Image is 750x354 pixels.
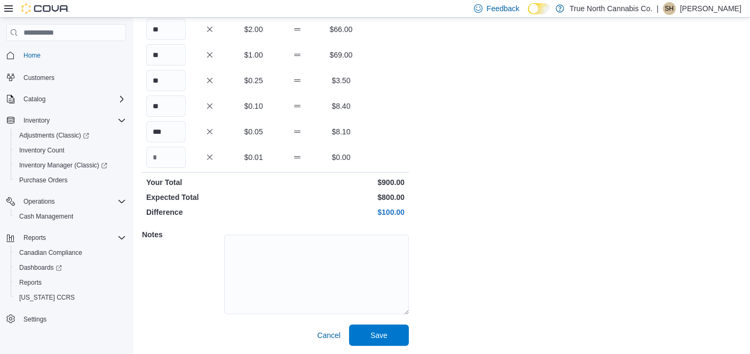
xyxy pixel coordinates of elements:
span: Adjustments (Classic) [15,129,126,142]
span: Inventory Manager (Classic) [15,159,126,172]
a: Adjustments (Classic) [15,129,93,142]
button: Inventory Count [11,143,130,158]
a: Canadian Compliance [15,246,86,259]
span: Canadian Compliance [15,246,126,259]
p: $0.10 [234,101,273,111]
div: Sherry Harrison [663,2,676,15]
span: Save [370,330,388,341]
span: Catalog [19,93,126,106]
span: Operations [19,195,126,208]
button: Cancel [313,325,345,346]
button: Operations [2,194,130,209]
a: [US_STATE] CCRS [15,291,79,304]
p: $2.00 [234,24,273,35]
img: Cova [21,3,69,14]
span: Inventory [19,114,126,127]
span: Purchase Orders [19,176,68,184]
span: Reports [19,231,126,244]
span: Adjustments (Classic) [19,131,89,140]
p: $8.40 [321,101,361,111]
a: Dashboards [15,261,66,274]
a: Inventory Count [15,144,69,157]
a: Settings [19,313,51,326]
button: Purchase Orders [11,173,130,188]
button: Customers [2,69,130,85]
span: [US_STATE] CCRS [19,293,75,302]
span: Reports [15,276,126,289]
input: Quantity [146,147,186,168]
span: Settings [19,312,126,326]
span: Home [23,51,41,60]
p: $1.00 [234,50,273,60]
input: Dark Mode [528,3,550,14]
p: Your Total [146,177,273,188]
span: Settings [23,315,46,324]
p: $0.01 [234,152,273,163]
p: $69.00 [321,50,361,60]
span: Operations [23,197,55,206]
span: Purchase Orders [15,174,126,187]
span: Inventory Count [19,146,65,155]
p: $8.10 [321,126,361,137]
span: Dashboards [19,263,62,272]
button: Save [349,325,409,346]
input: Quantity [146,19,186,40]
p: | [657,2,659,15]
a: Inventory Manager (Classic) [11,158,130,173]
p: $66.00 [321,24,361,35]
p: $0.00 [321,152,361,163]
p: Difference [146,207,273,218]
span: Inventory [23,116,50,125]
a: Home [19,49,45,62]
p: $0.25 [234,75,273,86]
button: Inventory [2,113,130,128]
a: Dashboards [11,260,130,275]
span: Home [19,49,126,62]
p: $100.00 [278,207,405,218]
span: Inventory Count [15,144,126,157]
button: Settings [2,311,130,327]
a: Purchase Orders [15,174,72,187]
span: Dashboards [15,261,126,274]
button: Canadian Compliance [11,245,130,260]
p: $900.00 [278,177,405,188]
span: Customers [19,70,126,84]
a: Reports [15,276,46,289]
button: Inventory [19,114,54,127]
span: Feedback [487,3,519,14]
span: Reports [19,278,42,287]
span: Cash Management [19,212,73,221]
button: Catalog [19,93,50,106]
button: [US_STATE] CCRS [11,290,130,305]
button: Reports [2,230,130,245]
p: Expected Total [146,192,273,203]
button: Catalog [2,92,130,107]
input: Quantity [146,121,186,142]
p: True North Cannabis Co. [570,2,652,15]
a: Adjustments (Classic) [11,128,130,143]
a: Customers [19,71,59,84]
button: Cash Management [11,209,130,224]
button: Home [2,47,130,63]
span: Catalog [23,95,45,103]
p: [PERSON_NAME] [680,2,741,15]
input: Quantity [146,44,186,66]
p: $800.00 [278,192,405,203]
a: Inventory Manager (Classic) [15,159,112,172]
p: $0.05 [234,126,273,137]
button: Reports [11,275,130,290]
button: Operations [19,195,59,208]
span: Inventory Manager (Classic) [19,161,107,170]
span: Customers [23,74,54,82]
h5: Notes [142,224,222,245]
input: Quantity [146,70,186,91]
p: $3.50 [321,75,361,86]
span: Reports [23,234,46,242]
a: Cash Management [15,210,77,223]
span: Canadian Compliance [19,248,82,257]
span: Washington CCRS [15,291,126,304]
span: SH [665,2,674,15]
input: Quantity [146,95,186,117]
button: Reports [19,231,50,244]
